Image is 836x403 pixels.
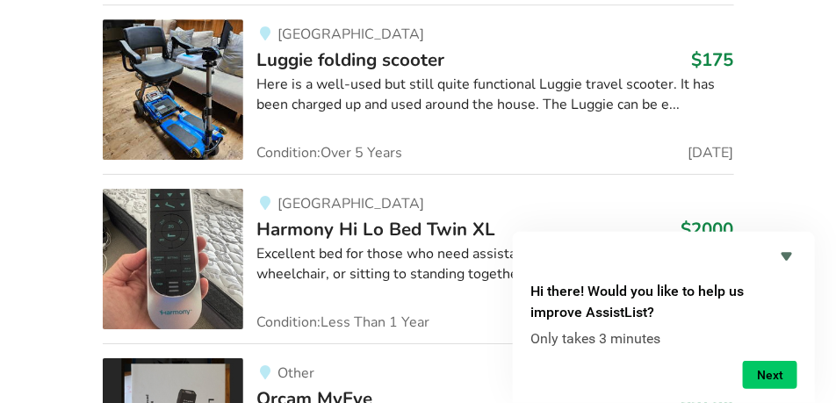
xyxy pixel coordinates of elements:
[257,47,445,72] span: Luggie folding scooter
[257,315,430,329] span: Condition: Less Than 1 Year
[103,189,243,329] img: bedroom equipment-harmony hi lo bed twin xl
[277,194,424,213] span: [GEOGRAPHIC_DATA]
[681,218,734,241] h3: $2000
[103,19,243,160] img: mobility-luggie folding scooter
[257,146,403,160] span: Condition: Over 5 Years
[688,146,734,160] span: [DATE]
[257,217,496,241] span: Harmony Hi Lo Bed Twin XL
[257,75,734,115] div: Here is a well-used but still quite functional Luggie travel scooter. It has been charged up and ...
[743,361,797,389] button: Next question
[103,4,734,174] a: mobility-luggie folding scooter[GEOGRAPHIC_DATA]Luggie folding scooter$175Here is a well-used but...
[776,246,797,267] button: Hide survey
[692,48,734,71] h3: $175
[530,330,797,347] p: Only takes 3 minutes
[530,246,797,389] div: Hi there! Would you like to help us improve AssistList?
[257,244,734,284] div: Excellent bed for those who need assistance transitioning from bed to wheelchair, or sitting to s...
[530,281,797,323] h2: Hi there! Would you like to help us improve AssistList?
[277,25,424,44] span: [GEOGRAPHIC_DATA]
[103,174,734,343] a: bedroom equipment-harmony hi lo bed twin xl[GEOGRAPHIC_DATA]Harmony Hi Lo Bed Twin XL$2000Excelle...
[277,363,314,383] span: Other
